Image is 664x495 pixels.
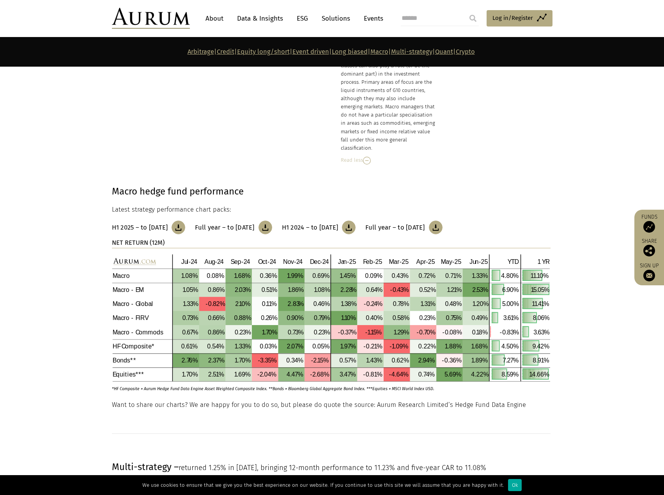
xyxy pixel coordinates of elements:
img: Download Article [172,221,185,234]
div: Ok [508,479,522,491]
h3: H1 2024 – to [DATE] [282,224,338,232]
img: Access Funds [643,221,655,233]
div: Read less [341,156,436,164]
a: Equity long/short [237,48,290,55]
strong: Macro hedge fund performance [112,186,244,197]
span: Log in/Register [492,13,533,23]
a: Full year – to [DATE] [365,221,442,234]
p: *HF Composite = Aurum Hedge Fund Data Engine Asset Weighted Composite Index. **Bonds = Bloomberg ... [112,382,529,392]
a: Macro [370,48,388,55]
a: ESG [293,11,312,26]
a: Event driven [292,48,329,55]
span: Multi-strategy – [112,461,179,472]
div: Share [638,239,660,256]
img: Download Article [259,221,272,234]
a: Full year – to [DATE] [195,221,272,234]
img: Read Less [363,157,371,164]
p: Want to share our charts? We are happy for you to do so, but please do quote the source: Aurum Re... [112,400,551,410]
p: Latest strategy performance chart packs: [112,205,551,215]
img: Download Article [342,221,356,234]
img: Sign up to our newsletter [643,270,655,281]
a: H1 2025 – to [DATE] [112,221,186,234]
a: Sign up [638,262,660,281]
a: Data & Insights [233,11,287,26]
input: Submit [465,11,481,26]
a: Events [360,11,383,26]
span: returned 1.25% in [DATE], bringing 12-month performance to 11.23% and five-year CAR to 11.08% [179,463,486,472]
img: Aurum [112,8,190,29]
h3: Full year – to [DATE] [365,224,425,232]
a: Multi-strategy [391,48,432,55]
a: About [202,11,227,26]
a: Funds [638,214,660,233]
a: Crypto [456,48,475,55]
a: H1 2024 – to [DATE] [282,221,356,234]
img: Download Article [429,221,443,234]
a: Quant [435,48,453,55]
strong: NET RETURN (12M) [112,239,165,246]
h3: Full year – to [DATE] [195,224,254,232]
img: Share this post [643,245,655,256]
h3: H1 2025 – to [DATE] [112,224,168,232]
a: Long biased [332,48,368,55]
a: Solutions [318,11,354,26]
a: Credit [217,48,234,55]
strong: | | | | | | | | [188,48,475,55]
a: Log in/Register [487,10,552,27]
a: Arbitrage [188,48,214,55]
